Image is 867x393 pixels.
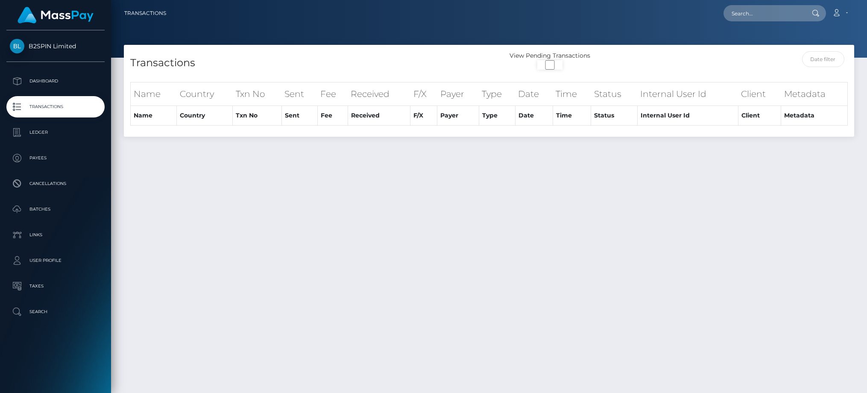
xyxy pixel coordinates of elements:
[131,106,177,126] th: Name
[6,224,105,246] a: Links
[591,106,638,126] th: Status
[515,82,553,106] th: Date
[281,106,317,126] th: Sent
[6,122,105,143] a: Ledger
[317,106,348,126] th: Fee
[18,7,94,23] img: MassPay Logo
[6,199,105,220] a: Batches
[10,280,101,293] p: Taxes
[10,39,24,53] img: B2SPIN Limited
[553,82,591,106] th: Time
[131,82,177,106] th: Name
[6,173,105,194] a: Cancellations
[6,42,105,50] span: B2SPIN Limited
[479,106,515,126] th: Type
[591,82,638,106] th: Status
[6,276,105,297] a: Taxes
[6,70,105,92] a: Dashboard
[233,82,281,106] th: Txn No
[10,126,101,139] p: Ledger
[553,106,591,126] th: Time
[124,4,166,22] a: Transactions
[738,106,781,126] th: Client
[10,152,101,164] p: Payees
[738,82,781,106] th: Client
[10,254,101,267] p: User Profile
[489,51,611,60] div: View Pending Transactions
[130,56,483,70] h4: Transactions
[177,82,233,106] th: Country
[10,75,101,88] p: Dashboard
[410,106,437,126] th: F/X
[437,106,479,126] th: Payer
[6,147,105,169] a: Payees
[317,82,348,106] th: Fee
[10,305,101,318] p: Search
[410,82,437,106] th: F/X
[479,82,515,106] th: Type
[515,106,553,126] th: Date
[781,106,848,126] th: Metadata
[637,82,738,106] th: Internal User Id
[348,106,410,126] th: Received
[723,5,804,21] input: Search...
[802,51,844,67] input: Date filter
[781,82,848,106] th: Metadata
[10,203,101,216] p: Batches
[281,82,317,106] th: Sent
[177,106,233,126] th: Country
[437,82,479,106] th: Payer
[637,106,738,126] th: Internal User Id
[6,301,105,323] a: Search
[6,96,105,117] a: Transactions
[10,100,101,113] p: Transactions
[10,229,101,241] p: Links
[348,82,410,106] th: Received
[10,177,101,190] p: Cancellations
[233,106,281,126] th: Txn No
[6,250,105,271] a: User Profile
